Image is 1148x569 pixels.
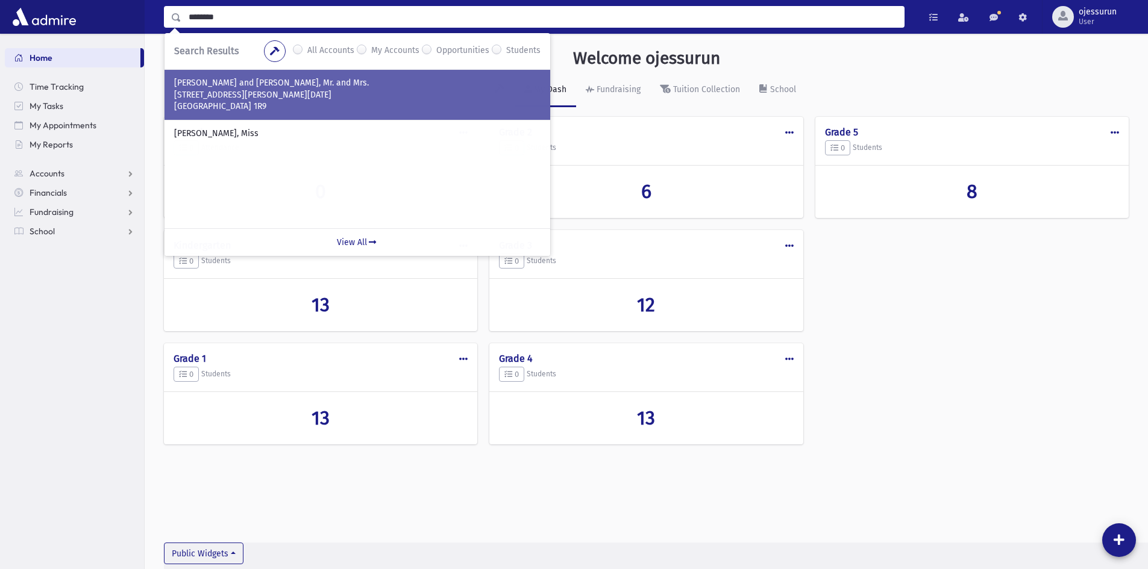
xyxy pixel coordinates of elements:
a: Fundraising [5,202,144,222]
a: Financials [5,183,144,202]
button: 0 [174,367,199,382]
a: My Tasks [5,96,144,116]
button: 0 [825,140,850,156]
a: 6 [499,180,793,203]
a: 8 [825,180,1119,203]
span: My Tasks [30,101,63,111]
h5: Students [499,140,793,156]
div: School [768,84,796,95]
span: 6 [641,180,651,203]
img: AdmirePro [10,5,79,29]
h3: Welcome ojessurun [573,48,720,69]
h4: Grade 1 [174,353,468,364]
a: Home [5,48,140,67]
span: Fundraising [30,207,74,217]
span: User [1079,17,1117,26]
label: My Accounts [371,44,419,58]
a: My Reports [5,135,144,154]
a: School [750,73,806,107]
span: 0 [504,370,519,379]
a: 13 [174,293,468,316]
span: Financials [30,187,67,198]
a: Fundraising [576,73,650,107]
a: 13 [174,406,468,429]
input: Search [181,6,904,28]
h5: Students [499,367,793,382]
a: 12 [499,293,793,316]
a: Tuition Collection [650,73,750,107]
span: ojessurun [1079,7,1117,17]
a: Time Tracking [5,77,144,96]
label: All Accounts [307,44,354,58]
button: 0 [499,253,524,269]
span: My Reports [30,139,73,150]
p: [GEOGRAPHIC_DATA] 1R9 [174,101,541,113]
h4: Grade 3 [499,240,793,251]
span: School [30,226,55,237]
span: 0 [830,143,845,152]
div: Tuition Collection [671,84,740,95]
span: 12 [637,293,655,316]
span: 13 [312,406,330,429]
p: [STREET_ADDRESS][PERSON_NAME][DATE] [174,89,541,101]
h4: Grade 4 [499,353,793,364]
label: Opportunities [436,44,489,58]
h5: Students [174,253,468,269]
button: Public Widgets [164,543,243,564]
span: Accounts [30,168,64,179]
span: 0 [179,257,193,266]
a: Accounts [5,164,144,183]
h5: Students [499,253,793,269]
label: Students [506,44,541,58]
span: 8 [967,180,977,203]
span: Home [30,52,52,63]
span: 13 [637,406,655,429]
span: 0 [504,257,519,266]
div: Fundraising [594,84,641,95]
a: View All [165,228,550,256]
h5: Students [174,367,468,382]
span: 13 [312,293,330,316]
span: 0 [179,370,193,379]
span: Time Tracking [30,81,84,92]
h4: Grade 2 [499,126,793,138]
a: School [5,222,144,241]
h4: Grade 5 [825,126,1119,138]
a: My Appointments [5,116,144,135]
p: [PERSON_NAME], Miss [174,128,541,140]
button: 0 [174,253,199,269]
button: 0 [499,367,524,382]
a: 13 [499,406,793,429]
span: Search Results [174,45,239,57]
span: My Appointments [30,120,96,131]
p: [PERSON_NAME] and [PERSON_NAME], Mr. and Mrs. [174,77,541,89]
h5: Students [825,140,1119,156]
